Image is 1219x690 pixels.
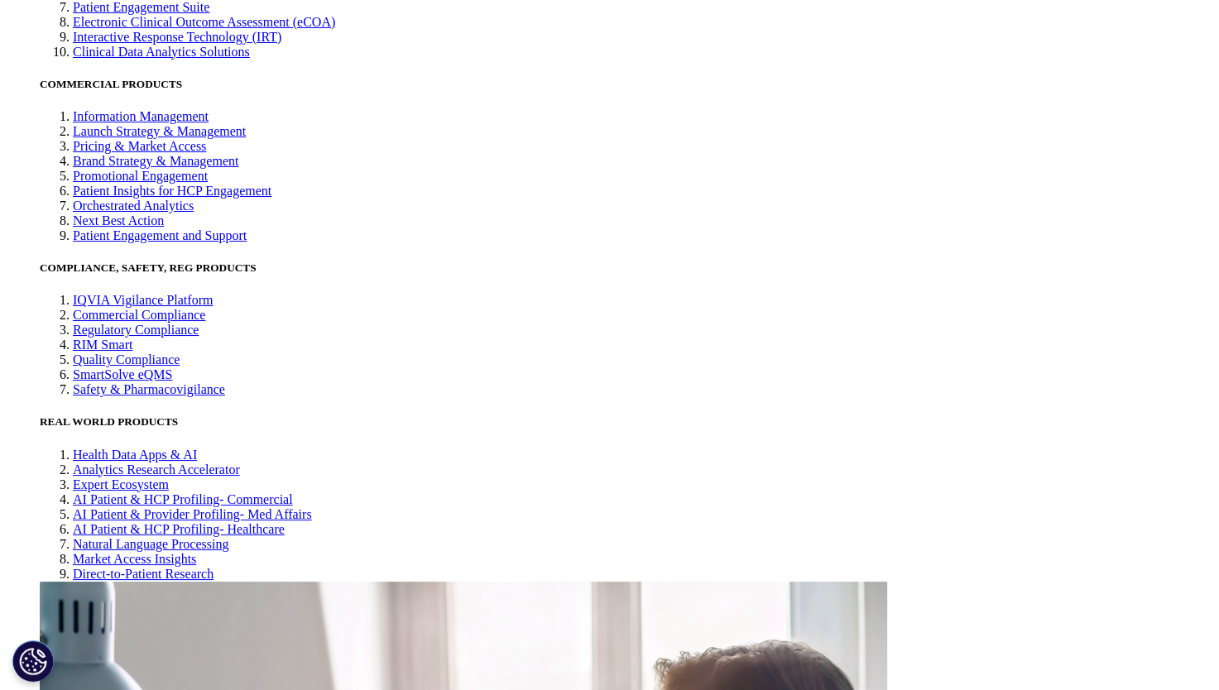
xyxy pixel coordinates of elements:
[73,367,172,381] a: SmartSolve eQMS
[73,522,285,536] a: AI Patient & HCP Profiling- Healthcare​
[40,261,1212,275] h5: COMPLIANCE, SAFETY, REG PRODUCTS
[73,213,164,228] a: Next Best Action
[73,567,214,581] a: Direct-to-Patient Research
[73,492,293,506] a: AI Patient & HCP Profiling- Commercial
[73,507,312,521] a: AI Patient & Provider Profiling- Med Affairs​
[73,169,208,183] a: Promotional Engagement
[73,338,132,352] a: RIM Smart
[73,537,228,551] a: Natural Language Processing
[73,308,205,322] a: Commercial Compliance
[73,30,281,44] a: Interactive Response Technology (IRT)
[73,552,196,566] a: Market Access Insights
[73,477,169,491] a: Expert Ecosystem​
[73,448,197,462] a: Health Data Apps & AI
[73,139,206,153] a: Pricing & Market Access
[12,640,54,682] button: Cookie Settings
[73,184,271,198] a: Patient Insights for HCP Engagement​
[73,45,250,59] a: Clinical Data Analytics Solutions
[73,352,180,367] a: Quality Compliance
[40,415,1212,429] h5: REAL WORLD PRODUCTS
[73,228,247,242] a: Patient Engagement and Support
[73,462,240,477] a: Analytics Research Accelerator​
[73,15,335,29] a: Electronic Clinical Outcome Assessment (eCOA)
[73,109,209,123] a: Information Management
[73,293,213,307] a: IQVIA Vigilance Platform
[40,78,1212,91] h5: COMMERCIAL PRODUCTS
[73,323,199,337] a: Regulatory Compliance
[73,382,225,396] a: Safety & Pharmacovigilance
[73,199,194,213] a: Orchestrated Analytics
[73,124,246,138] a: Launch Strategy & Management
[73,154,238,168] a: Brand Strategy & Management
